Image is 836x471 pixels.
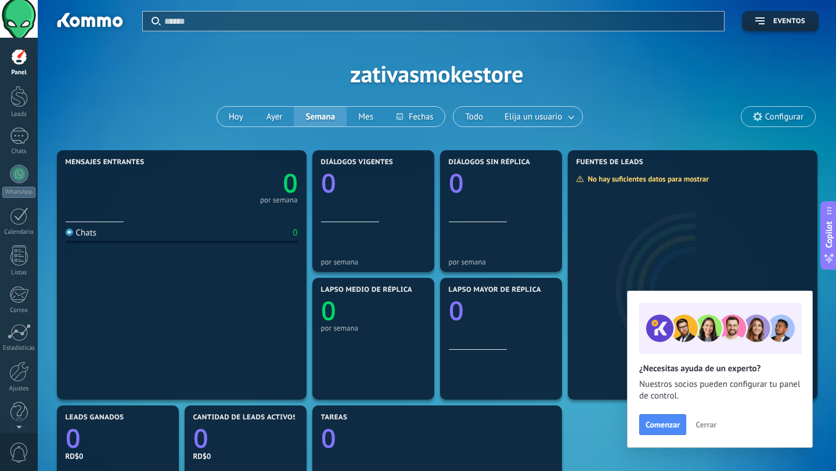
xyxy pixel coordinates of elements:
[449,158,531,166] span: Diálogos sin réplica
[66,421,81,456] text: 0
[2,345,36,352] div: Estadísticas
[255,107,294,126] button: Ayer
[646,421,680,429] span: Comenzar
[283,165,298,201] text: 0
[321,414,348,422] span: Tareas
[66,227,97,238] div: Chats
[2,307,36,314] div: Correo
[347,107,385,126] button: Mes
[260,197,298,203] div: por semana
[321,421,553,456] a: 0
[66,158,145,166] span: Mensajes entrantes
[321,421,336,456] text: 0
[66,414,124,422] span: Leads ganados
[193,421,208,456] text: 0
[2,69,36,77] div: Panel
[2,269,36,277] div: Listas
[385,107,445,126] button: Fechas
[321,165,336,201] text: 0
[449,165,464,201] text: 0
[66,451,170,461] div: RD$0
[576,174,717,184] div: No hay suficientes datos para mostrar
[321,286,413,294] span: Lapso medio de réplica
[293,227,297,238] div: 0
[2,148,36,155] div: Chats
[453,107,495,126] button: Todo
[321,158,394,166] span: Diálogos vigentes
[66,229,73,236] img: Chats
[449,286,541,294] span: Lapso mayor de réplica
[2,187,35,198] div: WhatsApp
[823,222,835,248] span: Copilot
[449,293,464,328] text: 0
[193,414,297,422] span: Cantidad de leads activos
[639,379,801,402] span: Nuestros socios pueden configurar tu panel de control.
[2,385,36,393] div: Ajustes
[765,112,803,122] span: Configurar
[321,324,426,332] div: por semana
[639,363,801,374] h2: ¿Necesitas ayuda de un experto?
[182,165,298,201] a: 0
[576,158,644,166] span: Fuentes de leads
[773,17,805,26] span: Eventos
[742,11,819,31] button: Eventos
[639,414,686,435] button: Comenzar
[321,258,426,266] div: por semana
[2,229,36,236] div: Calendario
[690,416,722,433] button: Cerrar
[66,421,170,456] a: 0
[321,293,336,328] text: 0
[449,258,553,266] div: por semana
[696,421,716,429] span: Cerrar
[193,451,298,461] div: RD$0
[193,421,298,456] a: 0
[495,107,582,126] button: Elija un usuario
[217,107,255,126] button: Hoy
[2,111,36,118] div: Leads
[294,107,347,126] button: Semana
[502,109,564,125] span: Elija un usuario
